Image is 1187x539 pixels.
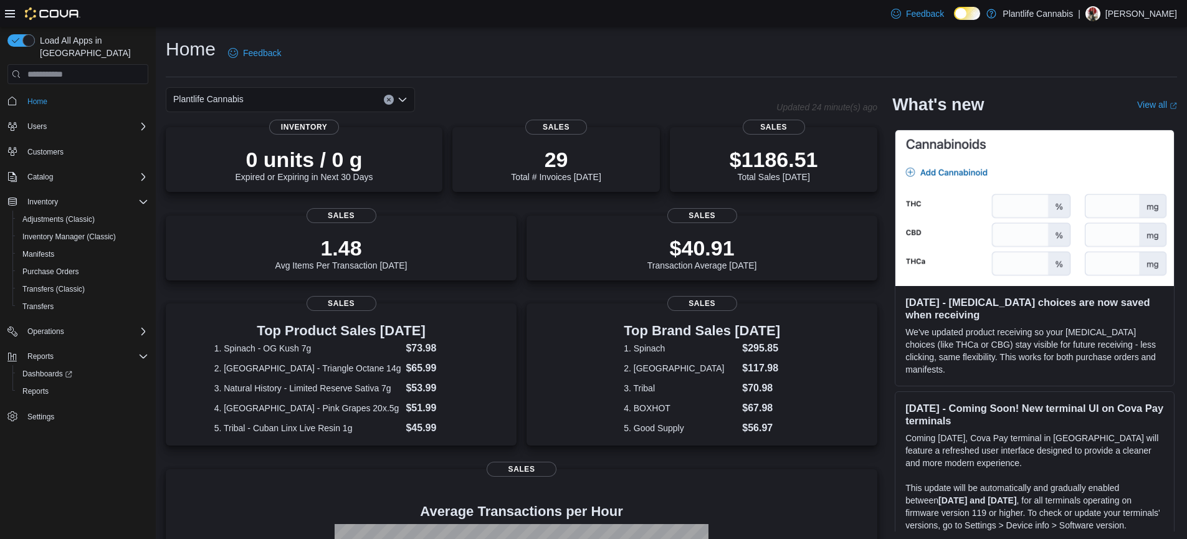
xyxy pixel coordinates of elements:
a: Reports [17,384,54,399]
span: Inventory [269,120,339,135]
span: Sales [667,208,737,223]
div: Avg Items Per Transaction [DATE] [275,236,408,270]
button: Clear input [384,95,394,105]
span: Settings [27,412,54,422]
span: Reports [17,384,148,399]
img: Cova [25,7,80,20]
p: [PERSON_NAME] [1105,6,1177,21]
dt: 2. [GEOGRAPHIC_DATA] - Triangle Octane 14g [214,362,401,374]
p: | [1078,6,1080,21]
p: 29 [511,147,601,172]
span: Adjustments (Classic) [17,212,148,227]
p: Updated 24 minute(s) ago [776,102,877,112]
dd: $51.99 [406,401,468,416]
span: Plantlife Cannabis [173,92,244,107]
span: Purchase Orders [22,267,79,277]
span: Operations [22,324,148,339]
span: Home [22,93,148,108]
span: Purchase Orders [17,264,148,279]
span: Feedback [243,47,281,59]
button: Open list of options [398,95,408,105]
button: Reports [12,383,153,400]
dt: 4. [GEOGRAPHIC_DATA] - Pink Grapes 20x.5g [214,402,401,414]
button: Adjustments (Classic) [12,211,153,228]
a: Inventory Manager (Classic) [17,229,121,244]
span: Dashboards [17,366,148,381]
a: Feedback [886,1,949,26]
div: Expired or Expiring in Next 30 Days [236,147,373,182]
span: Home [27,97,47,107]
h3: [DATE] - [MEDICAL_DATA] choices are now saved when receiving [905,296,1164,321]
span: Transfers (Classic) [22,284,85,294]
button: Home [2,92,153,110]
span: Settings [22,409,148,424]
nav: Complex example [7,87,148,458]
h3: [DATE] - Coming Soon! New terminal UI on Cova Pay terminals [905,402,1164,427]
p: 0 units / 0 g [236,147,373,172]
button: Transfers [12,298,153,315]
button: Operations [22,324,69,339]
dt: 3. Natural History - Limited Reserve Sativa 7g [214,382,401,394]
dt: 2. [GEOGRAPHIC_DATA] [624,362,737,374]
a: Dashboards [17,366,77,381]
input: Dark Mode [954,7,980,20]
a: Transfers (Classic) [17,282,90,297]
a: Purchase Orders [17,264,84,279]
div: Total Sales [DATE] [730,147,818,182]
span: Dark Mode [954,20,955,21]
h1: Home [166,37,216,62]
span: Inventory Manager (Classic) [22,232,116,242]
span: Load All Apps in [GEOGRAPHIC_DATA] [35,34,148,59]
dd: $295.85 [742,341,780,356]
a: Home [22,94,52,109]
button: Purchase Orders [12,263,153,280]
span: Reports [27,351,54,361]
span: Sales [307,208,376,223]
button: Customers [2,143,153,161]
p: 1.48 [275,236,408,260]
span: Transfers [17,299,148,314]
span: Reports [22,349,148,364]
span: Catalog [27,172,53,182]
p: This update will be automatically and gradually enabled between , for all terminals operating on ... [905,482,1164,532]
p: Plantlife Cannabis [1003,6,1073,21]
dd: $73.98 [406,341,468,356]
dd: $65.99 [406,361,468,376]
button: Manifests [12,246,153,263]
a: Customers [22,145,69,160]
a: View allExternal link [1137,100,1177,110]
span: Operations [27,327,64,336]
span: Inventory [22,194,148,209]
strong: [DATE] and [DATE] [938,495,1016,505]
button: Inventory [2,193,153,211]
span: Sales [743,120,805,135]
button: Inventory [22,194,63,209]
dd: $45.99 [406,421,468,436]
span: Catalog [22,169,148,184]
a: Manifests [17,247,59,262]
dt: 3. Tribal [624,382,737,394]
span: Manifests [17,247,148,262]
span: Inventory [27,197,58,207]
span: Customers [22,144,148,160]
button: Catalog [2,168,153,186]
button: Users [2,118,153,135]
span: Transfers [22,302,54,312]
dt: 1. Spinach [624,342,737,355]
span: Sales [487,462,556,477]
div: Total # Invoices [DATE] [511,147,601,182]
dt: 5. Good Supply [624,422,737,434]
button: Transfers (Classic) [12,280,153,298]
span: Sales [307,296,376,311]
a: Adjustments (Classic) [17,212,100,227]
dd: $53.99 [406,381,468,396]
h3: Top Brand Sales [DATE] [624,323,780,338]
dt: 1. Spinach - OG Kush 7g [214,342,401,355]
span: Customers [27,147,64,157]
span: Adjustments (Classic) [22,214,95,224]
span: Inventory Manager (Classic) [17,229,148,244]
button: Settings [2,408,153,426]
h3: Top Product Sales [DATE] [214,323,469,338]
button: Reports [22,349,59,364]
h4: Average Transactions per Hour [176,504,867,519]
